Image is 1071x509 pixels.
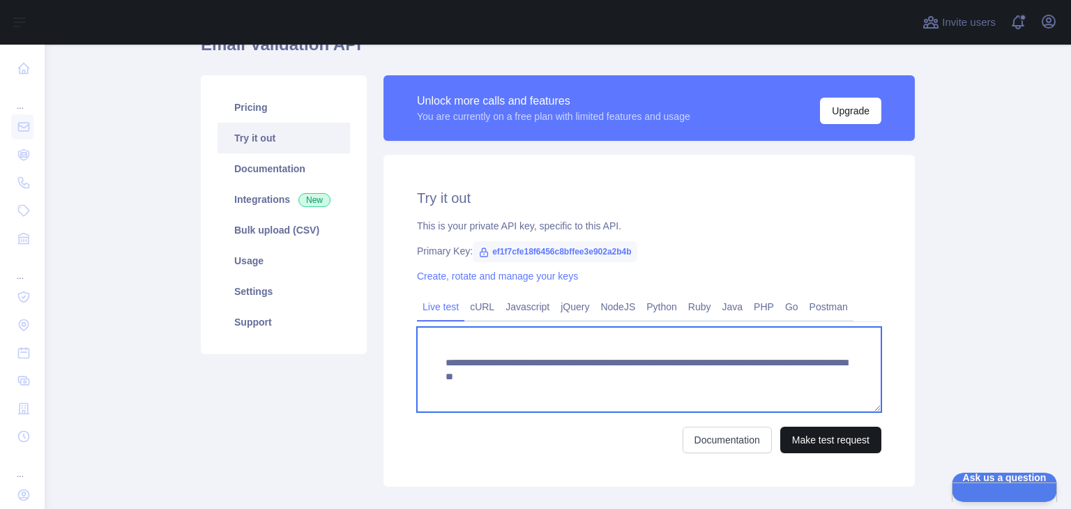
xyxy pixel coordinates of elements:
a: cURL [464,296,500,318]
div: ... [11,254,33,282]
a: Try it out [218,123,350,153]
a: Go [780,296,804,318]
span: ef1f7cfe18f6456c8bffee3e902a2b4b [473,241,637,262]
a: Live test [417,296,464,318]
button: Invite users [920,11,998,33]
iframe: Help Scout Beacon - Open [952,473,1057,502]
span: New [298,193,331,207]
a: Postman [804,296,853,318]
a: Pricing [218,92,350,123]
div: This is your private API key, specific to this API. [417,219,881,233]
a: Documentation [218,153,350,184]
a: Bulk upload (CSV) [218,215,350,245]
a: Usage [218,245,350,276]
a: NodeJS [595,296,641,318]
a: Java [717,296,749,318]
button: Make test request [780,427,881,453]
div: ... [11,84,33,112]
a: Integrations New [218,184,350,215]
a: jQuery [555,296,595,318]
button: Upgrade [820,98,881,124]
a: Support [218,307,350,337]
div: ... [11,452,33,480]
div: You are currently on a free plan with limited features and usage [417,109,690,123]
a: Documentation [683,427,772,453]
a: Python [641,296,683,318]
a: Ruby [683,296,717,318]
div: Primary Key: [417,244,881,258]
a: Settings [218,276,350,307]
span: Invite users [942,15,996,31]
h2: Try it out [417,188,881,208]
div: Unlock more calls and features [417,93,690,109]
a: PHP [748,296,780,318]
h1: Email Validation API [201,33,915,67]
a: Javascript [500,296,555,318]
a: Create, rotate and manage your keys [417,271,578,282]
